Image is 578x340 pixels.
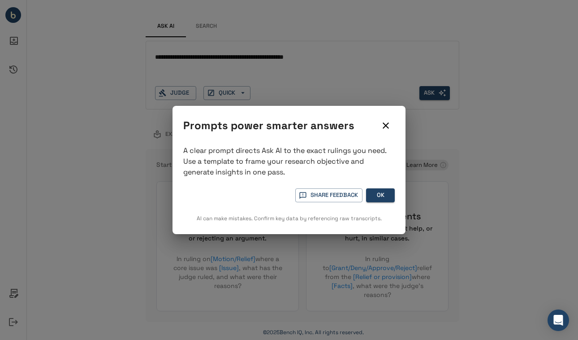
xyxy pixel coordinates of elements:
span: AI can make mistakes. Confirm key data by referencing raw transcripts. [197,215,382,222]
p: A clear prompt directs Ask AI to the exact rulings you need. Use a template to frame your researc... [183,145,395,178]
h5: Prompts power smarter answers [183,118,377,133]
div: Open Intercom Messenger [548,309,569,331]
button: OK [366,188,395,202]
a: Share Feedback [295,188,362,202]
